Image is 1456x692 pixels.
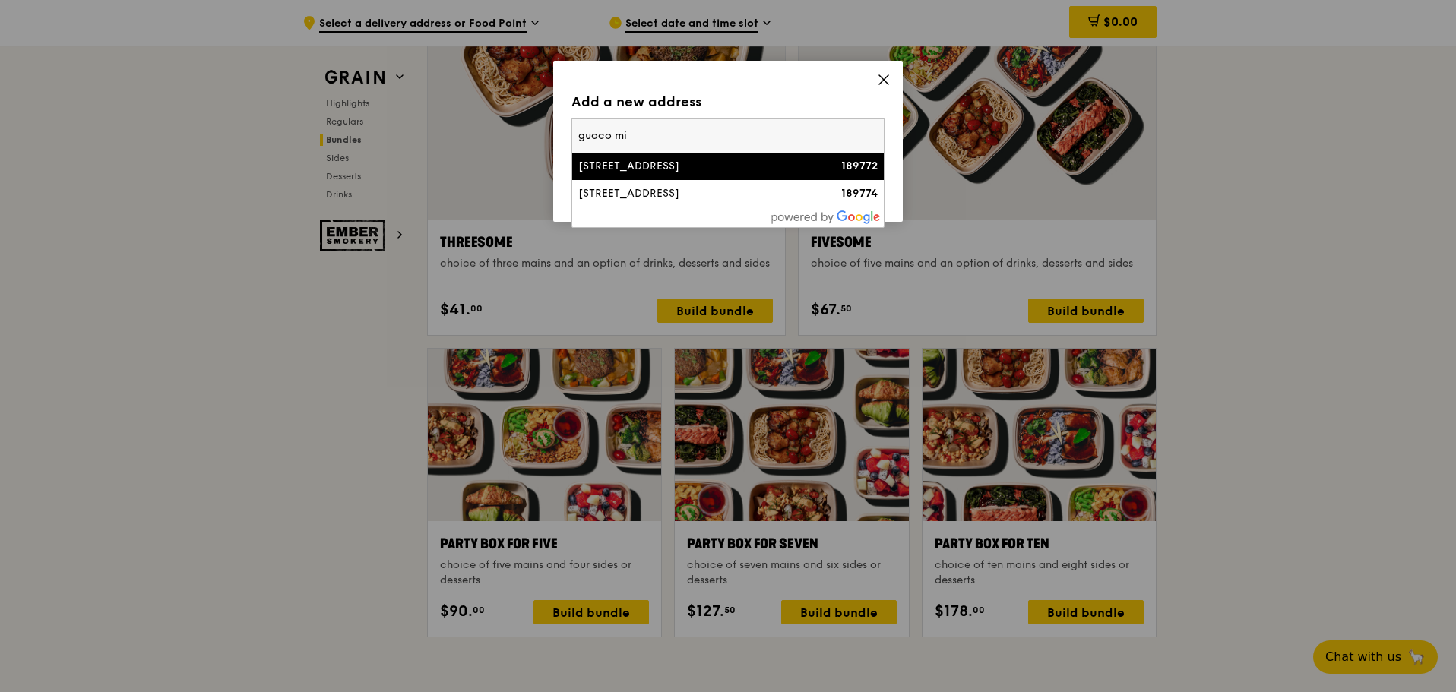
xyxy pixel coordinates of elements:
[578,186,803,201] div: [STREET_ADDRESS]
[578,159,803,174] div: [STREET_ADDRESS]
[571,91,885,112] div: Add a new address
[841,160,878,172] strong: 189772
[771,210,881,224] img: powered-by-google.60e8a832.png
[841,187,878,200] strong: 189774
